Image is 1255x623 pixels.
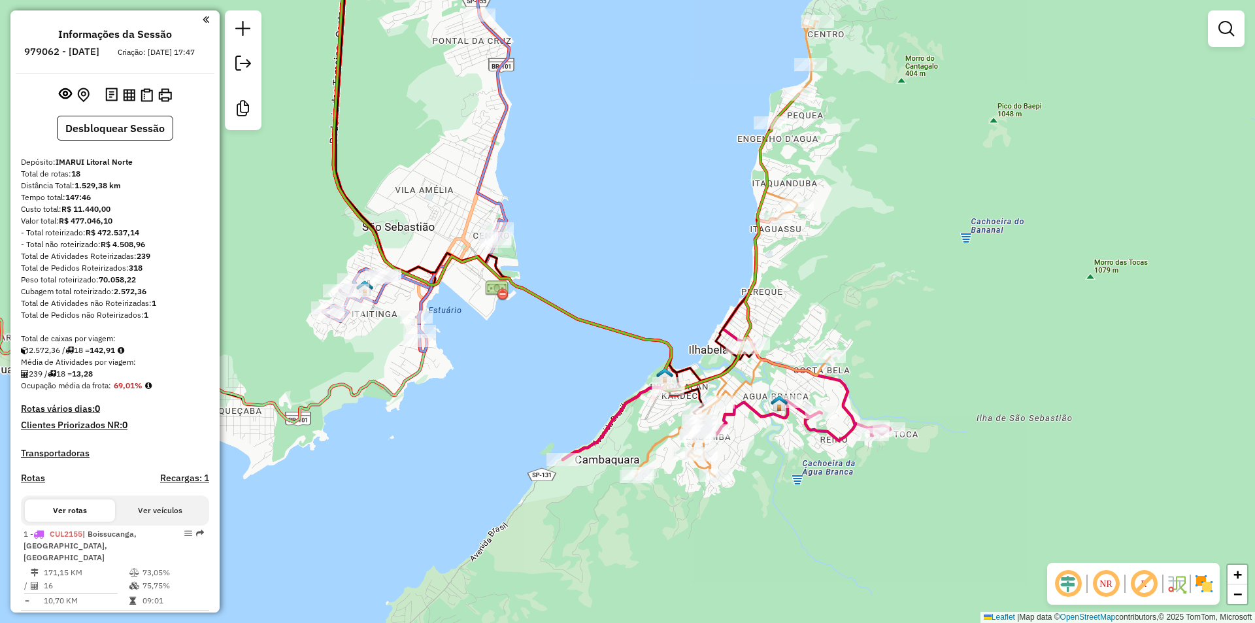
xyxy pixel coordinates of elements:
em: Opções [184,530,192,537]
em: Média calculada utilizando a maior ocupação (%Peso ou %Cubagem) de cada rota da sessão. Rotas cro... [145,382,152,390]
td: 73,05% [142,566,204,579]
a: Exibir filtros [1213,16,1239,42]
img: Exibir/Ocultar setores [1194,573,1214,594]
strong: 1.529,38 km [75,180,121,190]
a: OpenStreetMap [1060,613,1116,622]
div: Total de Pedidos não Roteirizados: [21,309,209,321]
div: - Total roteirizado: [21,227,209,239]
span: Ocultar NR [1090,568,1122,599]
strong: 69,01% [114,380,142,390]
div: Map data © contributors,© 2025 TomTom, Microsoft [980,612,1255,623]
i: Cubagem total roteirizado [21,346,29,354]
a: Exportar sessão [230,50,256,80]
strong: 0 [122,419,127,431]
i: % de utilização da cubagem [129,582,139,590]
a: Leaflet [984,613,1015,622]
button: Logs desbloquear sessão [103,85,120,105]
span: Ocupação média da frota: [21,380,111,390]
strong: 0 [95,403,100,414]
strong: R$ 477.046,10 [59,216,112,226]
td: 16 [43,579,129,592]
div: Cubagem total roteirizado: [21,286,209,297]
div: Total de rotas: [21,168,209,180]
img: Balsa São sebastião [485,278,509,302]
button: Centralizar mapa no depósito ou ponto de apoio [75,85,92,105]
img: JESSE TIAGO DE JESUS [771,395,788,412]
h4: Clientes Priorizados NR: [21,420,209,431]
i: Total de rotas [65,346,74,354]
em: Rota exportada [196,530,204,537]
button: Visualizar relatório de Roteirização [120,86,138,103]
div: Criação: [DATE] 17:47 [112,46,200,58]
div: Total de caixas por viagem: [21,333,209,345]
h4: Rotas vários dias: [21,403,209,414]
a: Clique aqui para minimizar o painel [203,12,209,27]
h4: Recargas: 1 [160,473,209,484]
a: Nova sessão e pesquisa [230,16,256,45]
a: Rotas [21,473,45,484]
span: Ocultar deslocamento [1052,568,1084,599]
i: Tempo total em rota [129,597,136,605]
strong: R$ 11.440,00 [61,204,110,214]
div: Custo total: [21,203,209,215]
h4: Informações da Sessão [58,28,172,41]
i: Distância Total [31,569,39,577]
h4: Transportadoras [21,448,209,459]
div: Média de Atividades por viagem: [21,356,209,368]
td: 75,75% [142,579,204,592]
span: + [1233,566,1242,582]
span: | Boissucanga, [GEOGRAPHIC_DATA], [GEOGRAPHIC_DATA] [24,529,137,562]
strong: 2.572,36 [114,286,146,296]
a: Zoom out [1228,584,1247,604]
i: Total de Atividades [31,582,39,590]
div: Total de Pedidos Roteirizados: [21,262,209,274]
div: Tempo total: [21,192,209,203]
div: Depósito: [21,156,209,168]
strong: 18 [71,169,80,178]
strong: 1 [152,298,156,308]
td: / [24,579,30,592]
img: P.A10 ILHA [656,367,673,384]
strong: IMARUI Litoral Norte [56,157,133,167]
div: Valor total: [21,215,209,227]
strong: R$ 4.508,96 [101,239,145,249]
div: 239 / 18 = [21,368,209,380]
button: Ver veículos [115,499,205,522]
i: % de utilização do peso [129,569,139,577]
span: Exibir rótulo [1128,568,1160,599]
img: Fluxo de ruas [1166,573,1187,594]
a: Criar modelo [230,95,256,125]
div: Total de Atividades não Roteirizadas: [21,297,209,309]
td: = [24,594,30,607]
td: 10,70 KM [43,594,129,607]
strong: 318 [129,263,142,273]
button: Imprimir Rotas [156,86,175,105]
span: 1 - [24,529,137,562]
div: Total de Atividades Roteirizadas: [21,250,209,262]
div: 2.572,36 / 18 = [21,345,209,356]
i: Meta Caixas/viagem: 1,00 Diferença: 141,91 [118,346,124,354]
strong: 142,91 [90,345,115,355]
i: Total de Atividades [21,370,29,378]
strong: 147:46 [65,192,91,202]
button: Visualizar Romaneio [138,86,156,105]
h6: 979062 - [DATE] [24,46,99,58]
div: - Total não roteirizado: [21,239,209,250]
button: Desbloquear Sessão [57,116,173,141]
td: 09:01 [142,594,204,607]
strong: R$ 472.537,14 [86,227,139,237]
div: Distância Total: [21,180,209,192]
strong: 239 [137,251,150,261]
span: − [1233,586,1242,602]
a: Zoom in [1228,565,1247,584]
img: IURI JESUS RODRIGUES DOS SANTOS - 101 [356,280,373,297]
i: Total de rotas [48,370,56,378]
td: 171,15 KM [43,566,129,579]
span: CUL2155 [50,529,82,539]
span: | [1017,613,1019,622]
strong: 1 [144,310,148,320]
strong: 13,28 [72,369,93,379]
button: Ver rotas [25,499,115,522]
div: Peso total roteirizado: [21,274,209,286]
